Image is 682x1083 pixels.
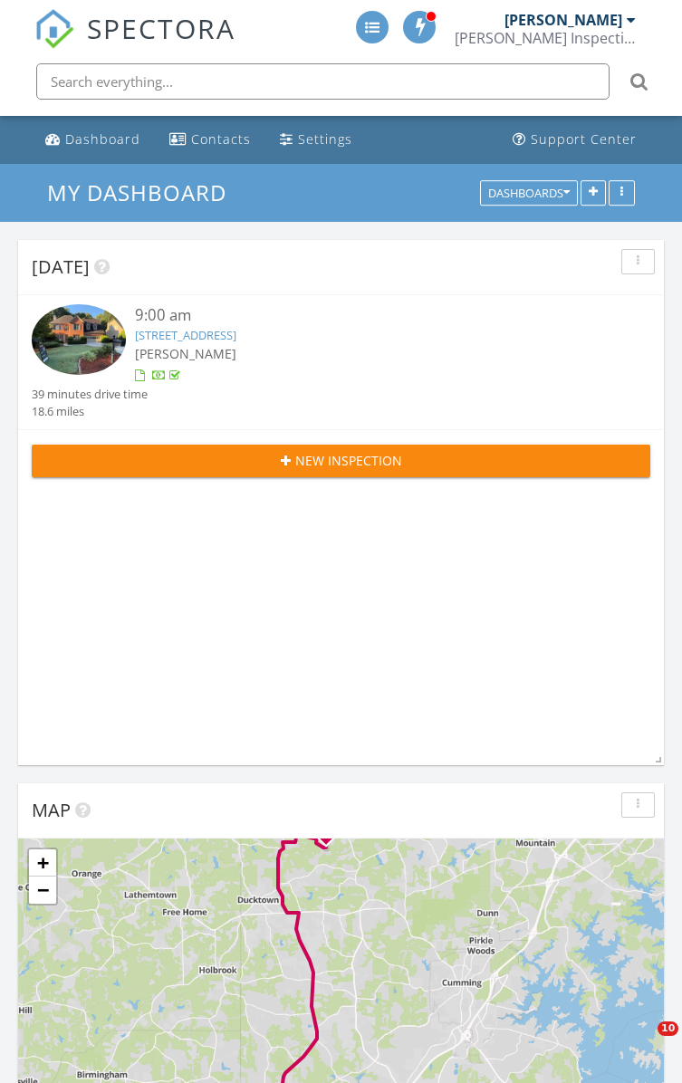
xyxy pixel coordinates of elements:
span: Map [32,798,71,822]
span: [PERSON_NAME] [135,345,236,362]
div: Support Center [531,130,637,148]
a: Settings [273,123,360,157]
button: Dashboards [480,180,578,206]
span: SPECTORA [87,9,235,47]
a: 9:00 am [STREET_ADDRESS] [PERSON_NAME] 39 minutes drive time 18.6 miles [32,304,650,420]
div: [PERSON_NAME] [504,11,622,29]
a: Contacts [162,123,258,157]
div: Dashboards [488,187,570,199]
div: 18.6 miles [32,403,148,420]
button: New Inspection [32,445,650,477]
img: The Best Home Inspection Software - Spectora [34,9,74,49]
span: 10 [658,1021,678,1036]
div: 39 minutes drive time [32,386,148,403]
div: Settings [298,130,352,148]
a: Dashboard [38,123,148,157]
a: My Dashboard [47,177,242,207]
iframe: Intercom live chat [620,1021,664,1065]
img: 9568717%2Fcover_photos%2F9L5YGj705m31hJ50SG34%2Fsmall.jpg [32,304,126,375]
div: 9:00 am [135,304,599,327]
span: [DATE] [32,254,90,279]
div: Dashboard [65,130,140,148]
input: Search everything... [36,63,610,100]
a: Support Center [505,123,644,157]
span: New Inspection [295,451,402,470]
div: Contacts [191,130,251,148]
a: [STREET_ADDRESS] [135,327,236,343]
a: Zoom in [29,849,56,877]
a: SPECTORA [34,24,235,62]
div: Dana Inspection Services, Inc. [455,29,636,47]
a: Zoom out [29,877,56,904]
